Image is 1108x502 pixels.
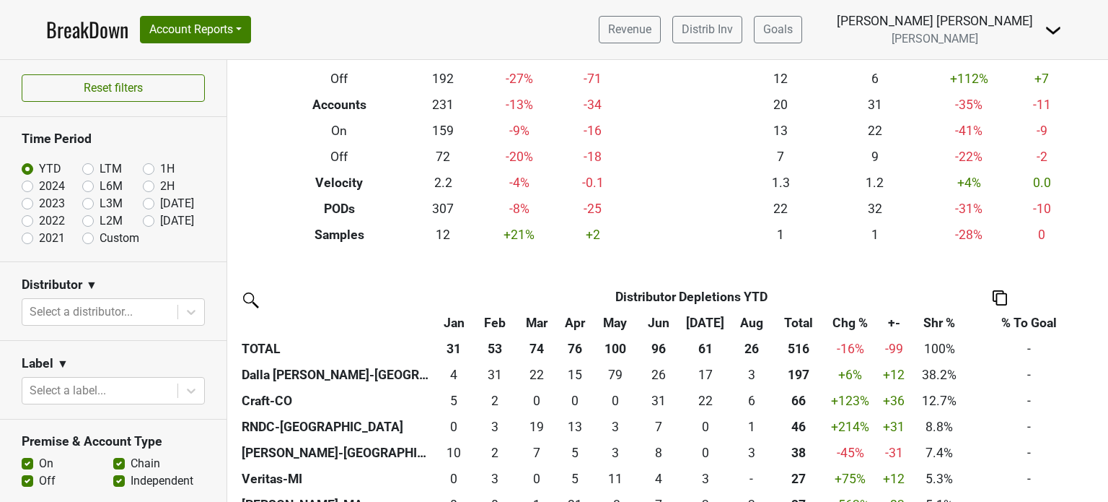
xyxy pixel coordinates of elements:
[22,131,205,147] h3: Time Period
[823,466,877,492] td: +75 %
[238,466,435,492] th: Veritas-MI
[878,310,910,336] th: +-: activate to sort column ascending
[439,417,470,436] div: 0
[641,365,677,384] div: 26
[922,66,1016,92] td: +112 %
[563,222,623,248] td: +2
[680,362,729,388] td: 17
[597,365,633,384] div: 79
[827,118,921,144] td: 22
[910,362,969,388] td: 38.2%
[823,362,877,388] td: +6 %
[473,336,516,362] th: 53
[46,14,128,45] a: BreakDown
[268,196,411,222] th: PODs
[777,469,820,488] div: 27
[594,362,637,388] td: 79
[881,391,907,410] div: +36
[238,287,261,311] img: filter
[910,336,969,362] td: 100%
[641,469,677,488] div: 4
[1016,196,1068,222] td: -10
[160,212,194,230] label: [DATE]
[475,196,563,222] td: -8 %
[594,466,637,492] td: 11.166
[730,414,773,440] td: 1
[777,365,820,384] div: 197
[1016,118,1068,144] td: -9
[684,417,726,436] div: 0
[827,170,921,196] td: 1.2
[734,170,827,196] td: 1.3
[910,310,969,336] th: Shr %: activate to sort column ascending
[560,391,590,410] div: 0
[641,443,677,462] div: 8
[473,414,516,440] td: 2.6
[473,310,516,336] th: Feb: activate to sort column ascending
[435,310,473,336] th: Jan: activate to sort column ascending
[39,212,65,230] label: 2022
[560,469,590,488] div: 5
[238,310,435,336] th: &nbsp;: activate to sort column ascending
[557,440,594,466] td: 5
[773,388,823,414] th: 65.500
[476,365,513,384] div: 31
[516,388,557,414] td: 0
[594,336,637,362] th: 100
[563,92,623,118] td: -34
[520,469,553,488] div: 0
[473,362,516,388] td: 31
[680,414,729,440] td: 0
[881,365,907,384] div: +12
[238,362,435,388] th: Dalla [PERSON_NAME]-[GEOGRAPHIC_DATA]
[777,391,820,410] div: 66
[22,356,53,371] h3: Label
[922,196,1016,222] td: -31 %
[22,434,205,449] h3: Premise & Account Type
[773,414,823,440] th: 45.566
[476,443,513,462] div: 2
[516,310,557,336] th: Mar: activate to sort column ascending
[1016,92,1068,118] td: -11
[238,388,435,414] th: Craft-CO
[411,92,475,118] td: 231
[476,417,513,436] div: 3
[560,443,590,462] div: 5
[734,92,827,118] td: 20
[599,16,661,43] a: Revenue
[100,230,139,247] label: Custom
[777,443,820,462] div: 38
[680,388,729,414] td: 21.5
[39,455,53,472] label: On
[39,160,61,178] label: YTD
[435,414,473,440] td: 0
[39,230,65,247] label: 2021
[131,472,193,490] label: Independent
[557,414,594,440] td: 12.666
[910,440,969,466] td: 7.4%
[475,118,563,144] td: -9 %
[516,440,557,466] td: 7
[637,440,680,466] td: 8.333
[969,388,1090,414] td: -
[563,118,623,144] td: -16
[563,170,623,196] td: -0.1
[837,342,864,356] span: -16%
[411,222,475,248] td: 12
[684,391,726,410] div: 22
[268,118,411,144] th: On
[594,414,637,440] td: 3.334
[473,284,910,310] th: Distributor Depletions YTD
[637,466,680,492] td: 4.334
[827,144,921,170] td: 9
[734,391,770,410] div: 6
[475,66,563,92] td: -27 %
[516,466,557,492] td: 0
[892,32,978,46] span: [PERSON_NAME]
[557,388,594,414] td: 0
[439,391,470,410] div: 5
[268,92,411,118] th: Accounts
[910,388,969,414] td: 12.7%
[637,414,680,440] td: 7.166
[100,178,123,195] label: L6M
